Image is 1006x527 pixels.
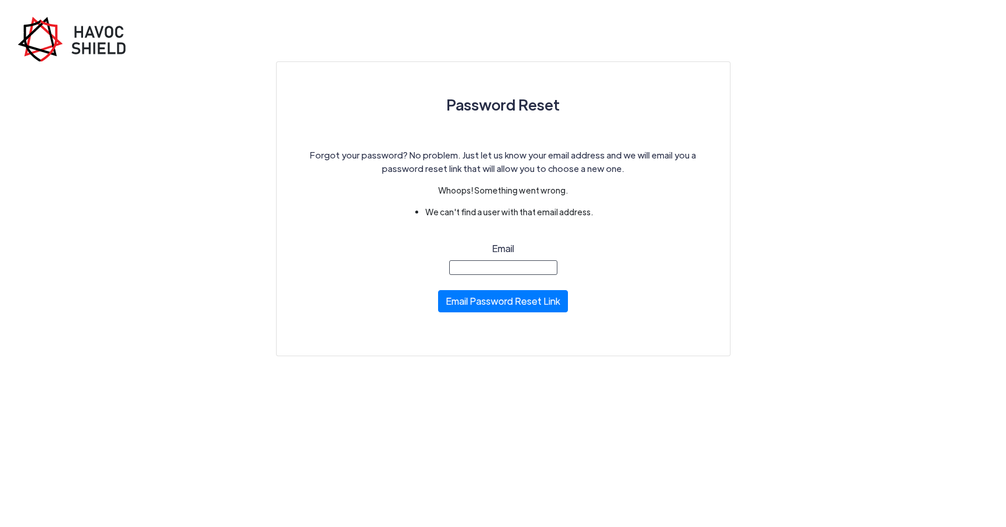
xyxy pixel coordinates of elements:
[18,16,135,61] img: havoc-shield-register-logo.png
[305,149,702,175] p: Forgot your password? No problem. Just let us know your email address and we will email you a pas...
[305,90,702,119] h3: Password Reset
[425,206,593,218] li: We can't find a user with that email address.
[402,184,605,197] div: Whoops! Something went wrong.
[492,242,514,254] span: Email
[438,290,568,312] button: Email Password Reset Link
